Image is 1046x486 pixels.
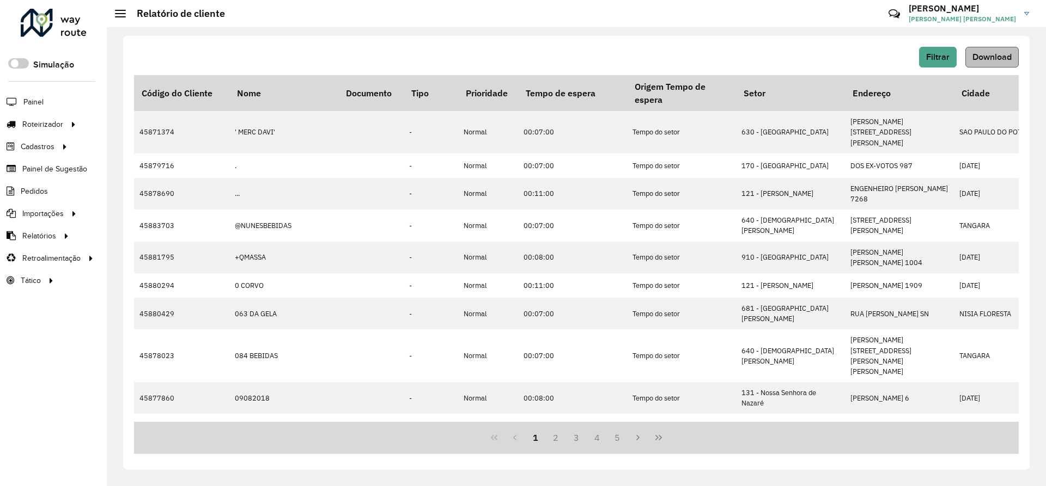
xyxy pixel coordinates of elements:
button: 5 [607,427,628,448]
td: Normal [458,242,518,273]
button: Download [965,47,1019,67]
td: Tempo do setor [627,210,736,241]
td: 00:08:00 [518,382,627,414]
td: 910 - [GEOGRAPHIC_DATA] [736,242,845,273]
td: @NUNESBEBIDAS [229,210,338,241]
td: Normal [458,111,518,153]
span: Roteirizador [22,119,63,130]
td: 45879716 [134,153,229,178]
span: Pedidos [21,186,48,197]
td: 0 CORVO [229,273,338,298]
td: 681 - [GEOGRAPHIC_DATA][PERSON_NAME] [736,298,845,329]
th: Tipo [404,75,458,111]
td: 00:07:00 [518,298,627,329]
span: Download [972,52,1012,61]
td: [PERSON_NAME] 6 [845,382,954,414]
td: Normal [458,178,518,210]
span: Painel [23,96,44,108]
td: Cadastro do cliente [627,414,736,438]
td: 45880429 [134,298,229,329]
td: 00:07:00 [518,329,627,382]
td: 00:11:00 [518,178,627,210]
a: Contato Rápido [883,2,906,26]
td: 084 BEBIDAS [229,329,338,382]
td: 063 DA GELA [229,298,338,329]
td: 45865574 [134,414,229,438]
td: 45883703 [134,210,229,241]
td: 640 - [DEMOGRAPHIC_DATA][PERSON_NAME] [736,329,845,382]
td: 45881795 [134,242,229,273]
button: Last Page [648,427,669,448]
th: Endereço [845,75,954,111]
td: 170 - [GEOGRAPHIC_DATA] [736,153,845,178]
button: 3 [566,427,587,448]
td: 00:07:00 [518,210,627,241]
span: Retroalimentação [22,253,81,264]
td: 630 - [GEOGRAPHIC_DATA] [736,111,845,153]
td: - [404,298,458,329]
th: Nome [229,75,338,111]
td: Normal [458,298,518,329]
td: 1 2 DUZIA GASTROBAR [229,414,338,438]
td: Tempo do setor [627,242,736,273]
td: Tempo do setor [627,329,736,382]
td: [STREET_ADDRESS][PERSON_NAME] [845,210,954,241]
span: Filtrar [926,52,950,61]
span: Cadastros [21,141,54,152]
span: Importações [22,208,64,219]
button: 1 [525,427,546,448]
td: 00:00:00 [518,414,627,438]
td: Tempo do setor [627,178,736,210]
td: - [404,414,458,438]
td: 131 - Nossa Senhora de Nazaré [736,382,845,414]
td: 09082018 [229,382,338,414]
td: Normal [458,153,518,178]
span: Painel de Sugestão [22,163,87,175]
td: 00:07:00 [518,111,627,153]
td: 121 - [PERSON_NAME] [736,273,845,298]
td: Normal [458,329,518,382]
th: Origem Tempo de espera [627,75,736,111]
td: RUA [PERSON_NAME] SN [845,298,954,329]
td: 121 - [PERSON_NAME] [736,178,845,210]
td: Normal [458,382,518,414]
td: Tempo do setor [627,298,736,329]
td: - [404,242,458,273]
td: 45880294 [134,273,229,298]
td: Normal [458,414,518,438]
td: DOS EX-VOTOS 987 [845,153,954,178]
td: - [404,382,458,414]
th: Setor [736,75,845,111]
td: 640 - [DEMOGRAPHIC_DATA][PERSON_NAME] [736,210,845,241]
td: - [404,273,458,298]
td: - [404,210,458,241]
td: Tempo do setor [627,382,736,414]
td: Tempo do setor [627,153,736,178]
button: Filtrar [919,47,957,67]
td: Normal [458,210,518,241]
td: ' MERC DAVI' [229,111,338,153]
td: Normal [458,273,518,298]
th: Documento [338,75,404,111]
td: 45878690 [134,178,229,210]
h2: Relatório de cliente [126,8,225,20]
td: 45878023 [134,329,229,382]
td: - [404,178,458,210]
th: Prioridade [458,75,518,111]
td: [PERSON_NAME] 1909 [845,273,954,298]
td: - [404,153,458,178]
td: ... [229,178,338,210]
td: 45877860 [134,382,229,414]
button: 4 [587,427,607,448]
span: [PERSON_NAME] [PERSON_NAME] [909,14,1016,24]
td: [PERSON_NAME] 2920 340 [845,414,954,438]
td: - [404,111,458,153]
td: [PERSON_NAME] [PERSON_NAME] 1004 [845,242,954,273]
button: Next Page [628,427,648,448]
th: Tempo de espera [518,75,627,111]
span: Tático [21,275,41,286]
td: - [404,329,458,382]
td: [PERSON_NAME][STREET_ADDRESS][PERSON_NAME][PERSON_NAME] [845,329,954,382]
th: Código do Cliente [134,75,229,111]
td: 45871374 [134,111,229,153]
